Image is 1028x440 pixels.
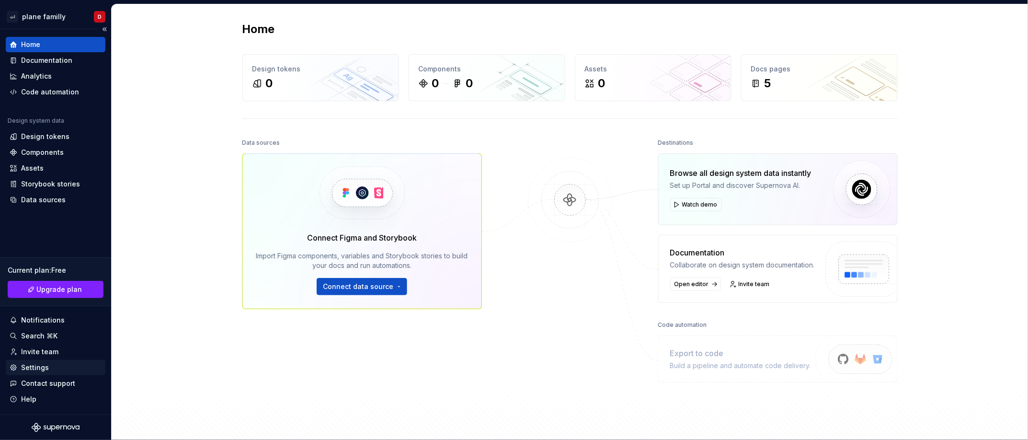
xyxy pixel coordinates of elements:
div: Analytics [21,71,52,81]
span: Upgrade plan [37,285,82,294]
div: Design tokens [21,132,69,141]
a: Design tokens0 [242,54,399,101]
button: Search ⌘K [6,328,105,344]
div: Docs pages [751,64,888,74]
div: Export to code [670,347,811,359]
a: Assets0 [575,54,731,101]
a: Invite team [727,278,774,291]
div: Data sources [21,195,66,205]
svg: Supernova Logo [32,423,80,432]
div: 0 [466,76,473,91]
div: Search ⌘K [21,331,57,341]
div: plane familly [22,12,66,22]
a: Home [6,37,105,52]
button: Watch demo [670,198,722,211]
div: Storybook stories [21,179,80,189]
span: Invite team [739,280,770,288]
div: Components [419,64,555,74]
span: Watch demo [682,201,718,208]
div: Assets [585,64,721,74]
div: Documentation [21,56,72,65]
div: 0 [432,76,439,91]
div: Connect Figma and Storybook [307,232,417,243]
button: Collapse sidebar [98,23,111,36]
button: Help [6,392,105,407]
div: Code automation [658,318,707,332]
div: D [98,13,102,21]
button: Notifications [6,313,105,328]
div: Help [21,394,36,404]
a: Data sources [6,192,105,208]
div: Destinations [658,136,694,150]
a: Invite team [6,344,105,359]
a: Upgrade plan [8,281,103,298]
div: Code automation [21,87,79,97]
span: Connect data source [323,282,393,291]
div: Design tokens [252,64,389,74]
button: اتplane famillyD [2,6,109,27]
a: Open editor [670,278,721,291]
div: Set up Portal and discover Supernova AI. [670,181,811,190]
div: Data sources [242,136,280,150]
a: Components [6,145,105,160]
div: 0 [266,76,273,91]
div: Build a pipeline and automate code delivery. [670,361,811,371]
div: Design system data [8,117,64,125]
a: Code automation [6,84,105,100]
a: Assets [6,161,105,176]
div: Contact support [21,379,75,388]
div: Invite team [21,347,58,357]
div: Current plan : Free [8,266,103,275]
button: Contact support [6,376,105,391]
div: 0 [598,76,605,91]
div: Components [21,148,64,157]
button: Connect data source [317,278,407,295]
span: Open editor [674,280,709,288]
div: Settings [21,363,49,372]
div: Import Figma components, variables and Storybook stories to build your docs and run automations. [256,251,468,270]
h2: Home [242,22,275,37]
div: 5 [765,76,771,91]
a: Settings [6,360,105,375]
div: Home [21,40,40,49]
div: Browse all design system data instantly [670,167,811,179]
div: Notifications [21,315,65,325]
div: Documentation [670,247,815,258]
a: Docs pages5 [741,54,898,101]
div: Collaborate on design system documentation. [670,260,815,270]
div: ات [7,11,18,23]
a: Analytics [6,69,105,84]
div: Assets [21,163,44,173]
a: Components00 [409,54,565,101]
a: Design tokens [6,129,105,144]
a: Storybook stories [6,176,105,192]
a: Documentation [6,53,105,68]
